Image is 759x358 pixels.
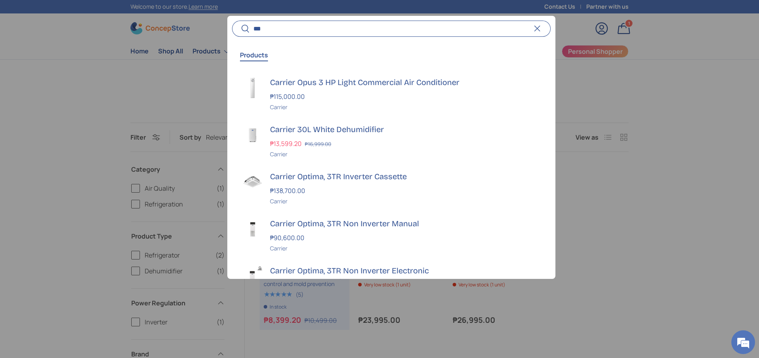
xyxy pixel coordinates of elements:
a: Carrier Optima, 3TR Non Inverter Electronic ₱91,900.00 Carrier [227,259,555,306]
div: Carrier [270,103,541,111]
a: carrier-optima-3tr-inveter-cassette-aircon-unit-full-view-concepstore Carrier Optima, 3TR Inverte... [227,165,555,212]
img: carrier-dehumidifier-30-liter-full-view-concepstore [242,124,264,146]
div: Carrier [270,150,541,158]
a: carrier-dehumidifier-30-liter-full-view-concepstore Carrier 30L White Dehumidifier ₱13,599.20 ₱16... [227,117,555,165]
img: https://concepstore.ph/products/carrier-opus-3-hp-light-commercial-air-conditioner [242,77,264,99]
h3: Carrier Optima, 3TR Non Inverter Electronic [270,265,541,276]
strong: ₱90,600.00 [270,233,306,242]
s: ₱16,999.00 [305,140,331,148]
h3: Carrier 30L White Dehumidifier [270,124,541,135]
h3: Carrier Optima, 3TR Non Inverter Manual [270,218,541,229]
img: carrier-optima-3tr-inveter-cassette-aircon-unit-full-view-concepstore [242,171,264,193]
img: carrier-optima-3tr-non-inverter-manual-floor-standing-aircon-unit-full-view-concepstore [242,218,264,240]
strong: ₱115,000.00 [270,92,307,101]
div: Carrier [270,197,541,205]
strong: ₱138,700.00 [270,186,307,195]
a: carrier-optima-3tr-non-inverter-manual-floor-standing-aircon-unit-full-view-concepstore Carrier O... [227,212,555,259]
h3: Carrier Opus 3 HP Light Commercial Air Conditioner [270,77,541,88]
h3: Carrier Optima, 3TR Inverter Cassette [270,171,541,182]
div: Carrier [270,244,541,252]
button: Products [240,46,268,64]
a: https://concepstore.ph/products/carrier-opus-3-hp-light-commercial-air-conditioner Carrier Opus 3... [227,70,555,117]
strong: ₱13,599.20 [270,139,304,148]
